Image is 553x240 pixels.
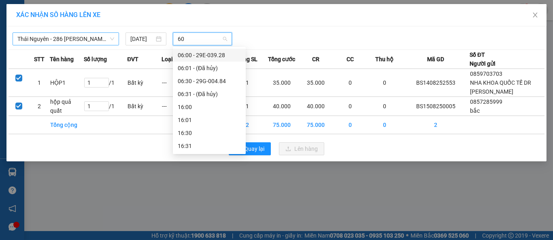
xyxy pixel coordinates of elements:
[299,97,333,116] td: 40.000
[347,55,354,64] span: CC
[162,55,187,64] span: Loại hàng
[162,97,196,116] td: ---
[264,69,299,97] td: 35.000
[84,97,127,116] td: / 1
[178,103,241,111] div: 16:00
[10,55,121,82] b: GỬI : VP [GEOGRAPHIC_DATA]
[229,142,271,155] button: rollbackQuay lại
[268,55,295,64] span: Tổng cước
[470,50,496,68] div: Số ĐT Người gửi
[178,116,241,124] div: 16:01
[427,55,444,64] span: Mã GD
[237,55,257,64] span: Tổng SL
[264,97,299,116] td: 40.000
[84,55,107,64] span: Số lượng
[312,55,319,64] span: CR
[178,51,241,60] div: 06:00 - 29E-039.28
[230,97,264,116] td: 1
[375,55,393,64] span: Thu hộ
[50,116,84,134] td: Tổng cộng
[244,144,264,153] span: Quay lại
[178,77,241,86] div: 06:30 - 29G-004.84
[333,69,368,97] td: 0
[279,142,324,155] button: uploadLên hàng
[367,116,402,134] td: 0
[230,116,264,134] td: 2
[299,69,333,97] td: 35.000
[50,55,74,64] span: Tên hàng
[178,129,241,137] div: 16:30
[127,97,162,116] td: Bất kỳ
[130,34,154,43] input: 15/08/2025
[16,11,100,19] span: XÁC NHẬN SỐ HÀNG LÊN XE
[367,69,402,97] td: 0
[162,69,196,97] td: ---
[470,79,531,95] span: NHA KHOA QUỐC TẾ DR [PERSON_NAME]
[178,141,241,150] div: 16:31
[299,116,333,134] td: 75.000
[402,116,470,134] td: 2
[10,10,71,51] img: logo.jpg
[470,107,480,114] span: bắc
[470,71,502,77] span: 0859703703
[127,69,162,97] td: Bất kỳ
[29,97,50,116] td: 2
[34,55,45,64] span: STT
[29,69,50,97] td: 1
[84,69,127,97] td: / 1
[76,20,338,30] li: 271 - [PERSON_NAME] - [GEOGRAPHIC_DATA] - [GEOGRAPHIC_DATA]
[470,99,502,105] span: 0857285999
[333,116,368,134] td: 0
[178,64,241,73] div: 06:01 - (Đã hủy)
[532,12,538,18] span: close
[524,4,547,27] button: Close
[402,97,470,116] td: BS1508250005
[50,69,84,97] td: HỘP1
[17,33,114,45] span: Thái Nguyên - 286 Nguyễn Trãi
[264,116,299,134] td: 75.000
[333,97,368,116] td: 0
[178,90,241,99] div: 06:31 - (Đã hủy)
[230,69,264,97] td: 1
[402,69,470,97] td: BS1408252553
[127,55,138,64] span: ĐVT
[50,97,84,116] td: hộp quả quất
[367,97,402,116] td: 0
